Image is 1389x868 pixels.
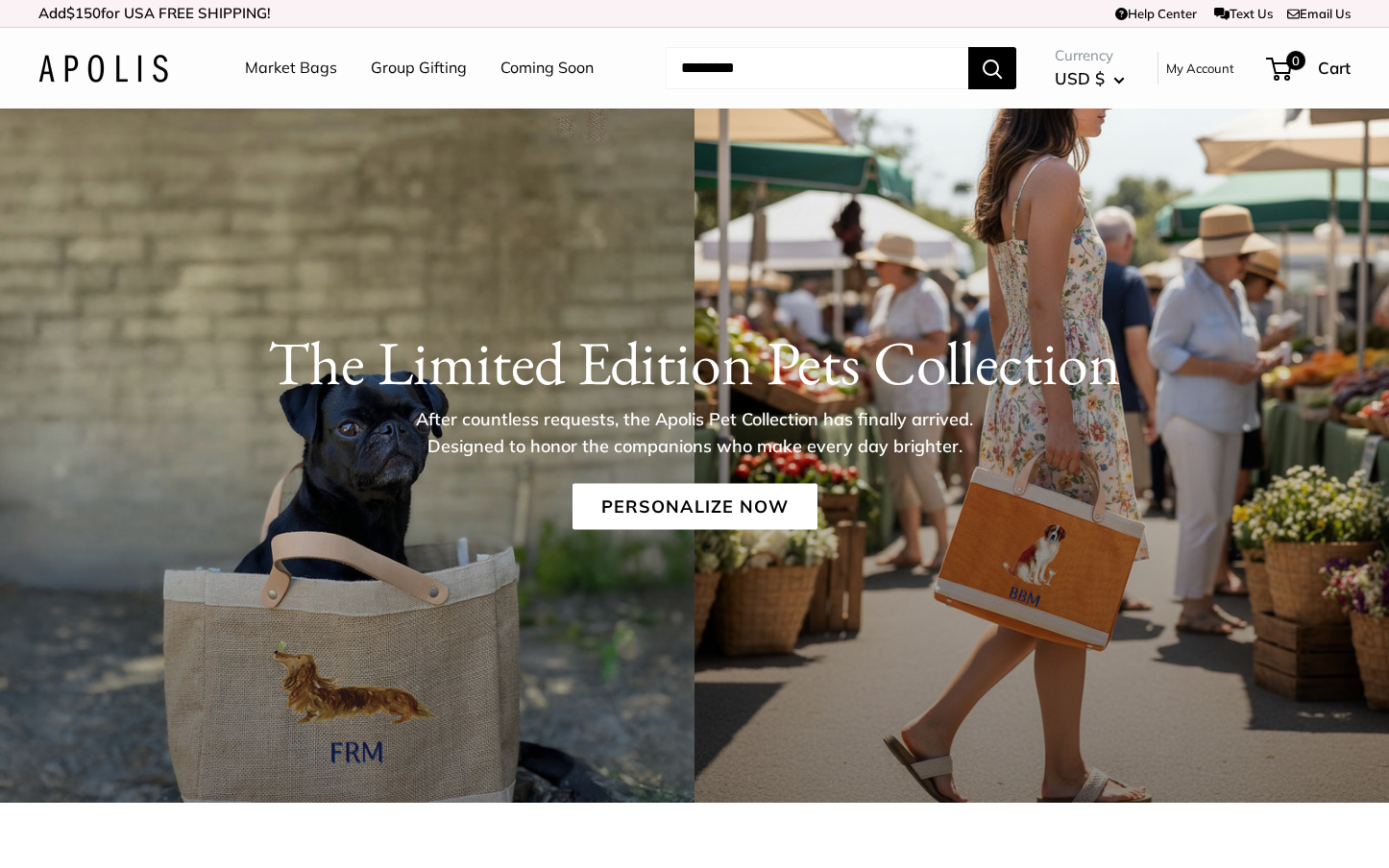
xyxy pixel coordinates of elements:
input: Search... [666,47,968,89]
a: Email Us [1287,6,1351,21]
span: Currency [1055,42,1125,69]
a: 0 Cart [1268,53,1351,84]
span: 0 [1286,51,1305,70]
h1: The Limited Edition Pets Collection [38,326,1351,399]
a: My Account [1166,57,1234,80]
a: Help Center [1115,6,1197,21]
a: Text Us [1214,6,1273,21]
a: Coming Soon [500,54,594,83]
img: Apolis [38,55,168,83]
span: $150 [66,4,101,22]
span: USD $ [1055,68,1105,88]
a: Personalize Now [573,484,817,530]
a: Group Gifting [371,54,467,83]
p: After countless requests, the Apolis Pet Collection has finally arrived. Designed to honor the co... [382,406,1007,460]
button: Search [968,47,1016,89]
span: Cart [1318,58,1351,78]
a: Market Bags [245,54,337,83]
button: USD $ [1055,63,1125,94]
